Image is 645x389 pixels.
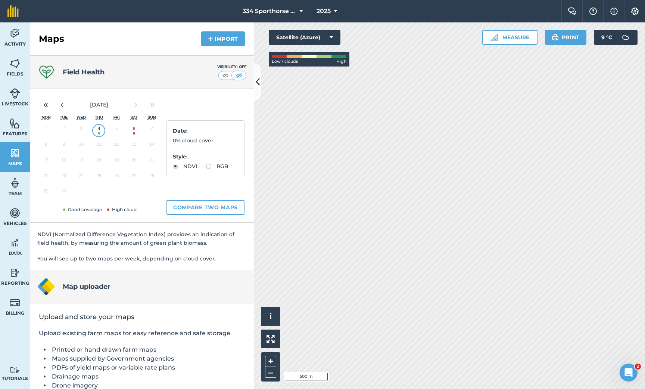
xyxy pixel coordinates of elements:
span: [DATE] [90,101,108,108]
button: September 22, 2025 [37,170,55,185]
div: Visibility: Off [217,64,246,70]
img: svg+xml;base64,PHN2ZyB4bWxucz0iaHR0cDovL3d3dy53My5vcmcvMjAwMC9zdmciIHdpZHRoPSI1MCIgaGVpZ2h0PSI0MC... [221,72,230,79]
img: svg+xml;base64,PHN2ZyB4bWxucz0iaHR0cDovL3d3dy53My5vcmcvMjAwMC9zdmciIHdpZHRoPSI1NiIgaGVpZ2h0PSI2MC... [10,58,20,69]
abbr: Wednesday [77,115,86,120]
img: svg+xml;base64,PD94bWwgdmVyc2lvbj0iMS4wIiBlbmNvZGluZz0idXRmLTgiPz4KPCEtLSBHZW5lcmF0b3I6IEFkb2JlIE... [10,367,20,374]
button: September 24, 2025 [72,170,90,185]
strong: Style : [173,153,188,160]
img: svg+xml;base64,PHN2ZyB4bWxucz0iaHR0cDovL3d3dy53My5vcmcvMjAwMC9zdmciIHdpZHRoPSI1NiIgaGVpZ2h0PSI2MC... [10,148,20,159]
span: 2 [635,364,641,370]
img: svg+xml;base64,PD94bWwgdmVyc2lvbj0iMS4wIiBlbmNvZGluZz0idXRmLTgiPz4KPCEtLSBHZW5lcmF0b3I6IEFkb2JlIE... [10,177,20,189]
span: Low / clouds [272,58,298,65]
h2: Upload and store your maps [39,312,245,321]
button: « [37,96,54,113]
button: September 10, 2025 [72,138,90,154]
button: September 9, 2025 [55,138,72,154]
button: September 5, 2025 [108,123,125,138]
img: A question mark icon [589,7,598,15]
button: – [265,367,276,378]
img: svg+xml;base64,PD94bWwgdmVyc2lvbj0iMS4wIiBlbmNvZGluZz0idXRmLTgiPz4KPCEtLSBHZW5lcmF0b3I6IEFkb2JlIE... [618,30,633,45]
button: Print [545,30,587,45]
button: Satellite (Azure) [269,30,340,45]
abbr: Monday [41,115,51,120]
button: September 14, 2025 [143,138,161,154]
abbr: Thursday [95,115,103,120]
abbr: Tuesday [60,115,68,120]
img: Four arrows, one pointing top left, one top right, one bottom right and the last bottom left [267,335,275,343]
button: 9 °C [594,30,638,45]
img: svg+xml;base64,PHN2ZyB4bWxucz0iaHR0cDovL3d3dy53My5vcmcvMjAwMC9zdmciIHdpZHRoPSIxNyIgaGVpZ2h0PSIxNy... [610,7,618,16]
label: NDVI [173,164,197,169]
img: svg+xml;base64,PD94bWwgdmVyc2lvbj0iMS4wIiBlbmNvZGluZz0idXRmLTgiPz4KPCEtLSBHZW5lcmF0b3I6IEFkb2JlIE... [10,267,20,278]
p: Upload existing farm maps for easy reference and safe storage. [39,329,245,338]
img: Map uploader logo [37,278,55,296]
button: September 11, 2025 [90,138,107,154]
button: September 19, 2025 [108,154,125,170]
li: Printed or hand drawn farm maps [50,345,245,354]
img: svg+xml;base64,PHN2ZyB4bWxucz0iaHR0cDovL3d3dy53My5vcmcvMjAwMC9zdmciIHdpZHRoPSI1NiIgaGVpZ2h0PSI2MC... [10,118,20,129]
li: Drainage maps [50,372,245,381]
button: September 15, 2025 [37,154,55,170]
button: ‹ [54,96,70,113]
img: Two speech bubbles overlapping with the left bubble in the forefront [568,7,577,15]
img: svg+xml;base64,PD94bWwgdmVyc2lvbj0iMS4wIiBlbmNvZGluZz0idXRmLTgiPz4KPCEtLSBHZW5lcmF0b3I6IEFkb2JlIE... [10,88,20,99]
img: svg+xml;base64,PD94bWwgdmVyc2lvbj0iMS4wIiBlbmNvZGluZz0idXRmLTgiPz4KPCEtLSBHZW5lcmF0b3I6IEFkb2JlIE... [10,297,20,308]
p: 0% cloud cover [173,136,238,145]
button: + [265,356,276,367]
li: PDFs of yield maps or variable rate plans [50,363,245,372]
img: svg+xml;base64,PD94bWwgdmVyc2lvbj0iMS4wIiBlbmNvZGluZz0idXRmLTgiPz4KPCEtLSBHZW5lcmF0b3I6IEFkb2JlIE... [10,207,20,219]
button: September 7, 2025 [143,123,161,138]
button: September 27, 2025 [125,170,143,185]
button: Measure [482,30,537,45]
button: September 20, 2025 [125,154,143,170]
button: › [128,96,144,113]
button: September 26, 2025 [108,170,125,185]
abbr: Friday [113,115,120,120]
span: High [336,58,346,65]
button: September 28, 2025 [143,170,161,185]
button: September 3, 2025 [72,123,90,138]
button: September 4, 2025 [90,123,107,138]
img: svg+xml;base64,PHN2ZyB4bWxucz0iaHR0cDovL3d3dy53My5vcmcvMjAwMC9zdmciIHdpZHRoPSI1MCIgaGVpZ2h0PSI0MC... [234,72,244,79]
label: RGB [206,164,228,169]
iframe: Intercom live chat [620,364,638,382]
img: svg+xml;base64,PD94bWwgdmVyc2lvbj0iMS4wIiBlbmNvZGluZz0idXRmLTgiPz4KPCEtLSBHZW5lcmF0b3I6IEFkb2JlIE... [10,237,20,248]
button: September 17, 2025 [72,154,90,170]
abbr: Saturday [130,115,138,120]
button: September 18, 2025 [90,154,107,170]
h2: Maps [39,33,64,45]
p: You will see up to two maps per week, depending on cloud cover. [37,254,246,263]
button: Import [201,31,245,46]
span: 334 Sporthorse Stud [243,7,296,16]
button: September 25, 2025 [90,170,107,185]
img: svg+xml;base64,PHN2ZyB4bWxucz0iaHR0cDovL3d3dy53My5vcmcvMjAwMC9zdmciIHdpZHRoPSIxOSIgaGVpZ2h0PSIyNC... [552,33,559,42]
h4: Map uploader [63,281,110,292]
img: A cog icon [630,7,639,15]
button: September 1, 2025 [37,123,55,138]
strong: Date : [173,127,188,134]
abbr: Sunday [147,115,156,120]
button: i [261,307,280,326]
button: September 2, 2025 [55,123,72,138]
button: » [144,96,161,113]
img: svg+xml;base64,PD94bWwgdmVyc2lvbj0iMS4wIiBlbmNvZGluZz0idXRmLTgiPz4KPCEtLSBHZW5lcmF0b3I6IEFkb2JlIE... [10,28,20,39]
span: Good coverage [62,207,102,212]
button: September 13, 2025 [125,138,143,154]
button: September 6, 2025 [125,123,143,138]
span: 2025 [317,7,331,16]
img: fieldmargin Logo [7,5,19,17]
button: September 23, 2025 [55,170,72,185]
button: September 21, 2025 [143,154,161,170]
span: High cloud [106,207,137,212]
button: Compare two maps [166,200,244,215]
p: NDVI (Normalized Difference Vegetation Index) provides an indication of field health, by measurin... [37,230,246,247]
button: September 30, 2025 [55,185,72,201]
button: September 16, 2025 [55,154,72,170]
button: September 8, 2025 [37,138,55,154]
span: 9 ° C [601,30,612,45]
li: Maps supplied by Government agencies [50,354,245,363]
button: September 12, 2025 [108,138,125,154]
span: i [269,312,272,321]
img: Ruler icon [490,34,498,41]
button: [DATE] [70,96,128,113]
